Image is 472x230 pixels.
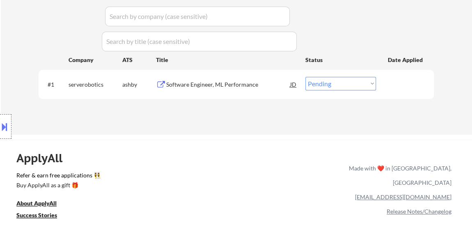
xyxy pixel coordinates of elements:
[305,52,376,67] div: Status
[16,211,68,221] a: Success Stories
[102,32,297,51] input: Search by title (case sensitive)
[16,200,57,207] u: About ApplyAll
[289,77,298,92] div: JD
[156,56,298,64] div: Title
[166,80,290,89] div: Software Engineer, ML Performance
[16,212,57,218] u: Success Stories
[387,208,451,215] a: Release Notes/Changelog
[105,7,290,26] input: Search by company (case sensitive)
[346,161,451,190] div: Made with ❤️ in [GEOGRAPHIC_DATA], [GEOGRAPHIC_DATA]
[16,199,68,209] a: About ApplyAll
[355,193,451,200] a: [EMAIL_ADDRESS][DOMAIN_NAME]
[388,56,424,64] div: Date Applied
